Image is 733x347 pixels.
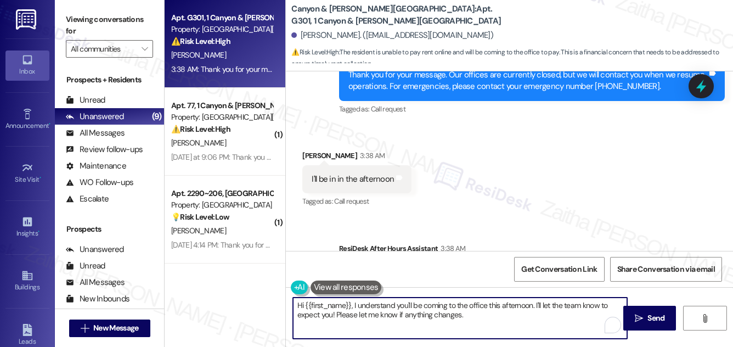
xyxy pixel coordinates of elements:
[291,3,511,27] b: Canyon & [PERSON_NAME][GEOGRAPHIC_DATA]: Apt. G301, 1 Canyon & [PERSON_NAME][GEOGRAPHIC_DATA]
[302,150,411,165] div: [PERSON_NAME]
[40,174,41,182] span: •
[171,36,230,46] strong: ⚠️ Risk Level: High
[49,120,50,128] span: •
[66,111,124,122] div: Unanswered
[66,293,129,305] div: New Inbounds
[66,177,133,188] div: WO Follow-ups
[171,111,273,123] div: Property: [GEOGRAPHIC_DATA][PERSON_NAME]
[38,228,40,236] span: •
[357,150,385,161] div: 3:38 AM
[339,243,725,258] div: ResiDesk After Hours Assistant
[312,173,394,185] div: I'll be in in the afternoon
[171,12,273,24] div: Apt. G301, 1 Canyon & [PERSON_NAME][GEOGRAPHIC_DATA]
[55,223,164,235] div: Prospects
[610,257,722,282] button: Share Conversation via email
[291,48,339,57] strong: ⚠️ Risk Level: High
[66,11,153,40] label: Viewing conversations for
[5,159,49,188] a: Site Visit •
[171,100,273,111] div: Apt. 77, 1 Canyon & [PERSON_NAME][GEOGRAPHIC_DATA]
[66,193,109,205] div: Escalate
[55,74,164,86] div: Prospects + Residents
[66,127,125,139] div: All Messages
[623,306,676,331] button: Send
[521,264,597,275] span: Get Conversation Link
[514,257,604,282] button: Get Conversation Link
[5,51,49,80] a: Inbox
[93,322,138,334] span: New Message
[171,226,226,236] span: [PERSON_NAME]
[66,277,125,288] div: All Messages
[171,199,273,211] div: Property: [GEOGRAPHIC_DATA]
[66,260,105,272] div: Unread
[81,324,89,333] i: 
[149,108,165,125] div: (9)
[635,314,643,323] i: 
[291,47,733,70] span: : The resident is unable to pay rent online and will be coming to the office to pay. This is a fi...
[701,314,709,323] i: 
[171,24,273,35] div: Property: [GEOGRAPHIC_DATA][PERSON_NAME]
[69,320,150,337] button: New Message
[171,212,229,222] strong: 💡 Risk Level: Low
[5,212,49,242] a: Insights •
[339,101,725,117] div: Tagged as:
[647,312,664,324] span: Send
[66,160,126,172] div: Maintenance
[5,266,49,296] a: Buildings
[66,144,143,155] div: Review follow-ups
[66,94,105,106] div: Unread
[16,9,38,30] img: ResiDesk Logo
[371,104,405,114] span: Call request
[66,244,124,255] div: Unanswered
[171,138,226,148] span: [PERSON_NAME]
[171,50,226,60] span: [PERSON_NAME]
[438,243,465,254] div: 3:38 AM
[291,30,493,41] div: [PERSON_NAME]. ([EMAIL_ADDRESS][DOMAIN_NAME])
[171,188,273,199] div: Apt. 2290~206, [GEOGRAPHIC_DATA]
[142,44,148,53] i: 
[302,193,411,209] div: Tagged as:
[617,264,715,275] span: Share Conversation via email
[71,40,136,58] input: All communities
[348,69,707,93] div: Thank you for your message. Our offices are currently closed, but we will contact you when we res...
[334,197,369,206] span: Call request
[293,298,627,339] textarea: To enrich screen reader interactions, please activate Accessibility in Grammarly extension settings
[171,124,230,134] strong: ⚠️ Risk Level: High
